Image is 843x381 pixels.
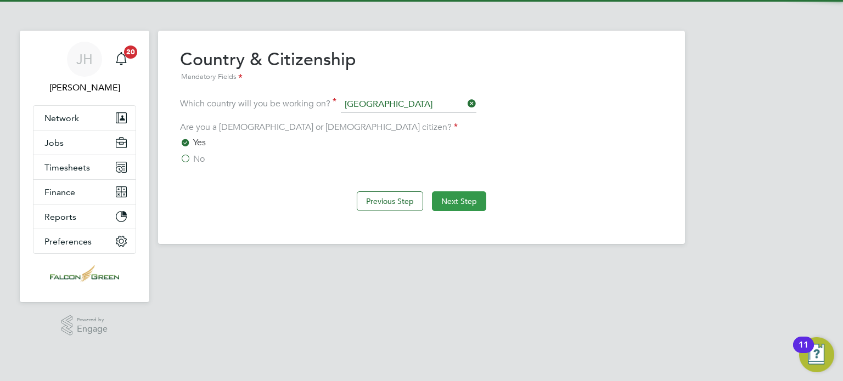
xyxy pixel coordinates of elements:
h2: Country & Citizenship [180,48,356,83]
span: Finance [44,187,75,197]
span: Powered by [77,315,108,325]
span: Reports [44,212,76,222]
nav: Main navigation [20,31,149,302]
label: Which country will you be working on? [180,98,336,109]
input: Search for... [341,96,476,113]
span: JH [76,52,93,66]
span: Timesheets [44,162,90,173]
span: Network [44,113,79,123]
button: Reports [33,204,136,229]
span: John Hearty [33,81,136,94]
span: Engage [77,325,108,334]
button: Preferences [33,229,136,253]
button: Timesheets [33,155,136,179]
button: Finance [33,180,136,204]
a: 20 [110,42,132,77]
label: Are you a [DEMOGRAPHIC_DATA] or [DEMOGRAPHIC_DATA] citizen? [180,122,458,133]
div: Mandatory Fields [180,71,356,83]
img: falcongreen-logo-retina.png [50,265,119,282]
span: No [193,153,205,164]
div: 11 [799,345,808,359]
button: Jobs [33,130,136,155]
button: Network [33,106,136,130]
a: Powered byEngage [61,315,108,336]
span: 20 [124,46,137,59]
button: Open Resource Center, 11 new notifications [799,337,834,372]
a: JH[PERSON_NAME] [33,42,136,94]
span: Jobs [44,138,64,148]
span: Yes [193,137,206,148]
button: Previous Step [357,191,423,211]
button: Next Step [432,191,486,211]
span: Preferences [44,236,92,247]
a: Go to home page [33,265,136,282]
